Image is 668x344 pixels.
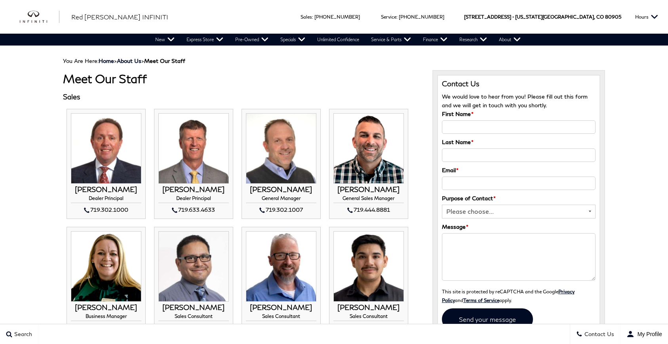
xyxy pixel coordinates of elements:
[333,323,404,333] div: 719.444.8881
[442,110,474,118] label: First Name
[99,57,185,64] span: >
[442,166,459,175] label: Email
[634,331,662,337] span: My Profile
[417,34,453,46] a: Finance
[144,57,185,64] strong: Meet Our Staff
[158,186,229,194] h3: [PERSON_NAME]
[464,14,621,20] a: [STREET_ADDRESS] • [US_STATE][GEOGRAPHIC_DATA], CO 80905
[99,57,114,64] a: Home
[71,13,168,21] span: Red [PERSON_NAME] INFINITI
[246,113,316,184] img: JOHN ZUMBO
[333,113,404,184] img: ROBERT WARNER
[20,11,59,23] img: INFINITI
[333,196,404,203] h4: General Sales Manager
[71,205,141,215] div: 719.302.1000
[149,34,527,46] nav: Main Navigation
[442,289,575,303] a: Privacy Policy
[71,231,141,302] img: STEPHANIE DAVISON
[63,93,421,101] h3: Sales
[246,186,316,194] h3: [PERSON_NAME]
[333,304,404,312] h3: [PERSON_NAME]
[582,331,614,338] span: Contact Us
[229,34,274,46] a: Pre-Owned
[158,323,229,333] div: 719.302.1026
[442,289,575,303] small: This site is protected by reCAPTCHA and the Google and apply.
[314,14,360,20] a: [PHONE_NUMBER]
[158,231,229,302] img: JIMMIE ABEYTA
[620,324,668,344] button: user-profile-menu
[71,323,141,333] div: 719.444.8881
[333,314,404,321] h4: Sales Consultant
[158,314,229,321] h4: Sales Consultant
[333,205,404,215] div: 719.444.8881
[71,12,168,22] a: Red [PERSON_NAME] INFINITI
[381,14,396,20] span: Service
[63,57,605,64] div: Breadcrumbs
[117,57,185,64] span: >
[301,14,312,20] span: Sales
[442,194,496,203] label: Purpose of Contact
[442,308,533,330] input: Send your message
[158,196,229,203] h4: Dealer Principal
[71,113,141,184] img: THOM BUCKLEY
[158,304,229,312] h3: [PERSON_NAME]
[117,57,141,64] a: About Us
[63,72,421,85] h1: Meet Our Staff
[365,34,417,46] a: Service & Parts
[453,34,493,46] a: Research
[312,14,313,20] span: :
[246,205,316,215] div: 719.302.1007
[311,34,365,46] a: Unlimited Confidence
[333,186,404,194] h3: [PERSON_NAME]
[71,196,141,203] h4: Dealer Principal
[333,231,404,302] img: HUGO GUTIERREZ-CERVANTES
[246,304,316,312] h3: [PERSON_NAME]
[246,323,316,333] div: 719.444.8881
[246,196,316,203] h4: General Manager
[71,186,141,194] h3: [PERSON_NAME]
[158,205,229,215] div: 719.633.4633
[71,304,141,312] h3: [PERSON_NAME]
[63,57,185,64] span: You Are Here:
[274,34,311,46] a: Specials
[181,34,229,46] a: Express Store
[12,331,32,338] span: Search
[442,138,474,146] label: Last Name
[442,80,596,88] h3: Contact Us
[399,14,444,20] a: [PHONE_NUMBER]
[493,34,527,46] a: About
[71,314,141,321] h4: Business Manager
[149,34,181,46] a: New
[158,113,229,184] img: MIKE JORGENSEN
[396,14,398,20] span: :
[463,297,499,303] a: Terms of Service
[442,222,468,231] label: Message
[246,314,316,321] h4: Sales Consultant
[246,231,316,302] img: RICH JENKINS
[442,93,588,108] span: We would love to hear from you! Please fill out this form and we will get in touch with you shortly.
[20,11,59,23] a: infiniti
